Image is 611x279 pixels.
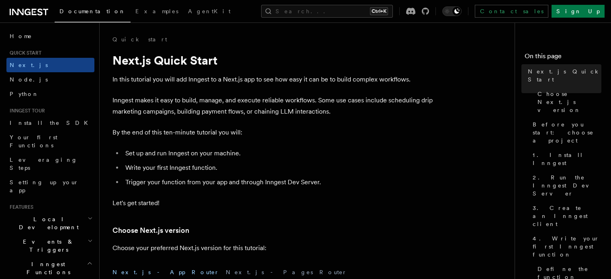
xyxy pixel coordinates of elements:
a: Your first Functions [6,130,94,153]
a: Choose Next.js version [112,225,189,236]
p: By the end of this ten-minute tutorial you will: [112,127,434,138]
span: 3. Create an Inngest client [533,204,601,228]
button: Local Development [6,212,94,234]
h1: Next.js Quick Start [112,53,434,67]
span: 2. Run the Inngest Dev Server [533,173,601,198]
button: Events & Triggers [6,234,94,257]
kbd: Ctrl+K [370,7,388,15]
span: 4. Write your first Inngest function [533,234,601,259]
span: Node.js [10,76,48,83]
a: Leveraging Steps [6,153,94,175]
p: Choose your preferred Next.js version for this tutorial: [112,242,434,254]
li: Trigger your function from your app and through Inngest Dev Server. [123,177,434,188]
span: Choose Next.js version [537,90,601,114]
span: Local Development [6,215,88,231]
a: Setting up your app [6,175,94,198]
li: Write your first Inngest function. [123,162,434,173]
a: Examples [131,2,183,22]
a: 4. Write your first Inngest function [529,231,601,262]
span: Setting up your app [10,179,79,193]
span: Examples [135,8,178,14]
span: Inngest Functions [6,260,87,276]
a: 3. Create an Inngest client [529,201,601,231]
a: Choose Next.js version [534,87,601,117]
span: Python [10,91,39,97]
a: Home [6,29,94,43]
p: Inngest makes it easy to build, manage, and execute reliable workflows. Some use cases include sc... [112,95,434,117]
button: Search...Ctrl+K [261,5,393,18]
span: Home [10,32,32,40]
a: 2. Run the Inngest Dev Server [529,170,601,201]
p: Let's get started! [112,198,434,209]
a: Install the SDK [6,116,94,130]
a: Before you start: choose a project [529,117,601,148]
span: 1. Install Inngest [533,151,601,167]
span: Your first Functions [10,134,57,149]
h4: On this page [525,51,601,64]
a: Node.js [6,72,94,87]
a: Documentation [55,2,131,22]
span: Features [6,204,33,210]
span: Next.js [10,62,48,68]
span: Leveraging Steps [10,157,78,171]
span: Events & Triggers [6,238,88,254]
span: Before you start: choose a project [533,120,601,145]
a: Quick start [112,35,167,43]
a: Contact sales [475,5,548,18]
span: Install the SDK [10,120,93,126]
a: 1. Install Inngest [529,148,601,170]
a: Next.js [6,58,94,72]
a: Python [6,87,94,101]
a: Next.js Quick Start [525,64,601,87]
li: Set up and run Inngest on your machine. [123,148,434,159]
span: Inngest tour [6,108,45,114]
span: Quick start [6,50,41,56]
p: In this tutorial you will add Inngest to a Next.js app to see how easy it can be to build complex... [112,74,434,85]
span: Documentation [59,8,126,14]
button: Toggle dark mode [442,6,462,16]
a: Sign Up [552,5,605,18]
a: AgentKit [183,2,235,22]
span: AgentKit [188,8,231,14]
span: Next.js Quick Start [528,67,601,83]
